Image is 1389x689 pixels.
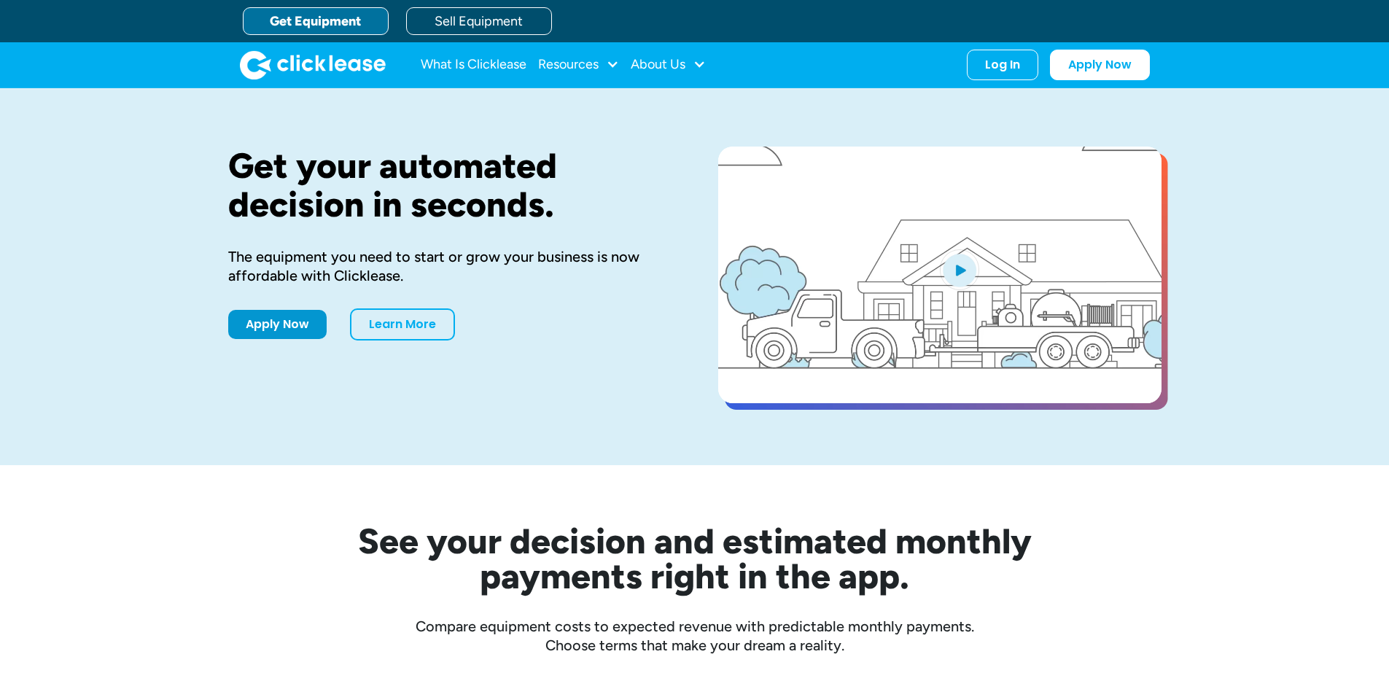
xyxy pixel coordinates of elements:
[538,50,619,79] div: Resources
[240,50,386,79] a: home
[243,7,389,35] a: Get Equipment
[350,308,455,340] a: Learn More
[1050,50,1150,80] a: Apply Now
[718,147,1162,403] a: open lightbox
[985,58,1020,72] div: Log In
[228,147,672,224] h1: Get your automated decision in seconds.
[287,523,1103,593] h2: See your decision and estimated monthly payments right in the app.
[228,617,1162,655] div: Compare equipment costs to expected revenue with predictable monthly payments. Choose terms that ...
[240,50,386,79] img: Clicklease logo
[406,7,552,35] a: Sell Equipment
[421,50,526,79] a: What Is Clicklease
[631,50,706,79] div: About Us
[228,310,327,339] a: Apply Now
[228,247,672,285] div: The equipment you need to start or grow your business is now affordable with Clicklease.
[940,249,979,290] img: Blue play button logo on a light blue circular background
